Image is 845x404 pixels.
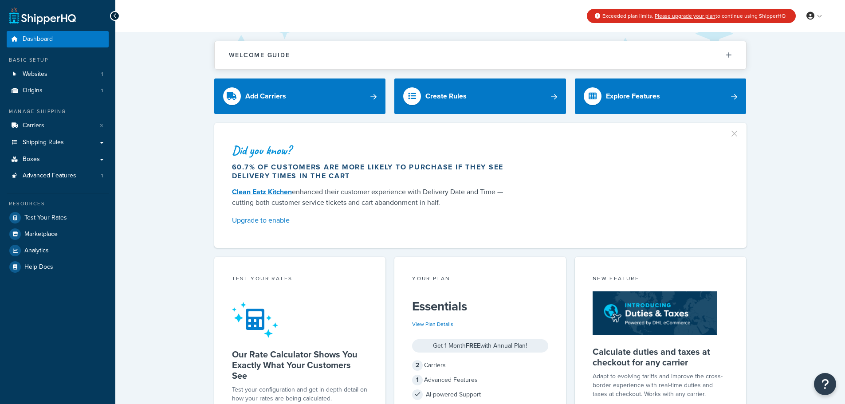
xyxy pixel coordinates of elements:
div: Basic Setup [7,56,109,64]
span: Boxes [23,156,40,163]
a: Boxes [7,151,109,168]
a: Test Your Rates [7,210,109,226]
a: Websites1 [7,66,109,82]
li: Websites [7,66,109,82]
span: Help Docs [24,263,53,271]
span: 1 [412,375,423,385]
h5: Calculate duties and taxes at checkout for any carrier [593,346,729,368]
li: Advanced Features [7,168,109,184]
div: Add Carriers [245,90,286,102]
a: Marketplace [7,226,109,242]
div: Explore Features [606,90,660,102]
button: Welcome Guide [215,41,746,69]
a: Explore Features [575,78,747,114]
span: Marketplace [24,231,58,238]
span: Websites [23,71,47,78]
button: Open Resource Center [814,373,836,395]
a: Help Docs [7,259,109,275]
a: Origins1 [7,82,109,99]
span: Analytics [24,247,49,255]
div: Manage Shipping [7,108,109,115]
span: Origins [23,87,43,94]
div: Test your configuration and get in-depth detail on how your rates are being calculated. [232,385,368,403]
strong: FREE [466,341,480,350]
p: Adapt to evolving tariffs and improve the cross-border experience with real-time duties and taxes... [593,372,729,399]
div: AI-powered Support [412,388,548,401]
div: Create Rules [425,90,467,102]
span: 2 [412,360,423,371]
h2: Welcome Guide [229,52,290,59]
span: Carriers [23,122,44,129]
span: Dashboard [23,35,53,43]
div: 60.7% of customers are more likely to purchase if they see delivery times in the cart [232,163,512,180]
span: 1 [101,71,103,78]
span: 3 [100,122,103,129]
span: Exceeded plan limits. to continue using ShipperHQ [602,12,786,20]
a: Dashboard [7,31,109,47]
div: Resources [7,200,109,208]
span: Test Your Rates [24,214,67,222]
div: Carriers [412,359,548,372]
a: Shipping Rules [7,134,109,151]
div: Test your rates [232,275,368,285]
a: Carriers3 [7,118,109,134]
a: Please upgrade your plan [655,12,715,20]
li: Carriers [7,118,109,134]
a: Upgrade to enable [232,214,512,227]
div: Your Plan [412,275,548,285]
a: Analytics [7,243,109,259]
div: Did you know? [232,144,512,157]
a: Advanced Features1 [7,168,109,184]
div: Advanced Features [412,374,548,386]
h5: Our Rate Calculator Shows You Exactly What Your Customers See [232,349,368,381]
span: Advanced Features [23,172,76,180]
div: New Feature [593,275,729,285]
span: 1 [101,87,103,94]
h5: Essentials [412,299,548,314]
span: 1 [101,172,103,180]
a: Add Carriers [214,78,386,114]
a: Clean Eatz Kitchen [232,187,292,197]
div: Get 1 Month with Annual Plan! [412,339,548,353]
span: Shipping Rules [23,139,64,146]
a: Create Rules [394,78,566,114]
div: enhanced their customer experience with Delivery Date and Time — cutting both customer service ti... [232,187,512,208]
a: View Plan Details [412,320,453,328]
li: Origins [7,82,109,99]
